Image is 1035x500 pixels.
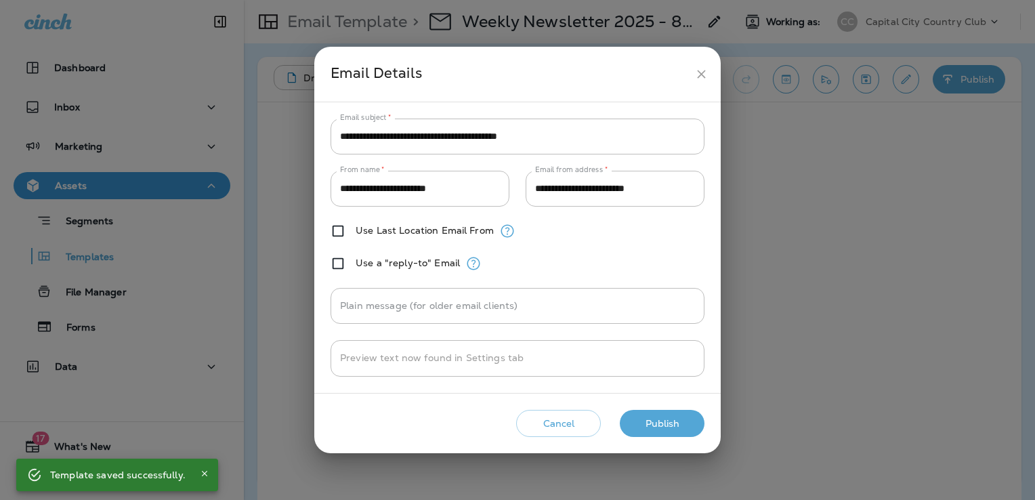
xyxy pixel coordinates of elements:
div: Email Details [331,62,689,87]
button: Close [196,465,213,482]
label: From name [340,165,385,175]
label: Use a "reply-to" Email [356,257,460,268]
label: Use Last Location Email From [356,225,494,236]
button: Publish [620,410,704,438]
label: Email subject [340,112,392,123]
button: Cancel [516,410,601,438]
div: Template saved successfully. [50,463,186,487]
label: Email from address [535,165,608,175]
button: close [689,62,714,87]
